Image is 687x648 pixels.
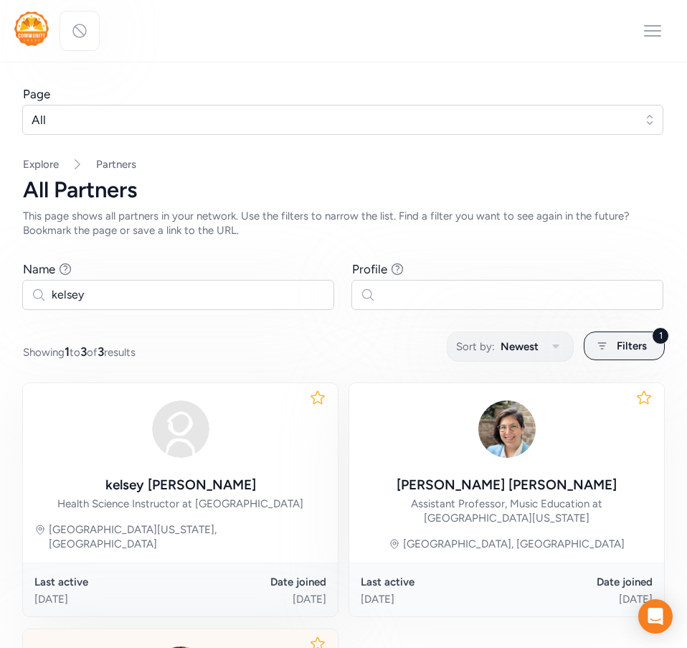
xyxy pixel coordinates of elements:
div: [DATE] [34,592,181,606]
span: 3 [98,344,104,359]
span: Showing to of results [23,343,136,360]
div: Health Science Instructor at [GEOGRAPHIC_DATA] [57,497,303,511]
div: [GEOGRAPHIC_DATA][US_STATE], [GEOGRAPHIC_DATA] [49,522,326,551]
div: All Partners [23,177,664,203]
div: [DATE] [181,592,327,606]
span: Sort by: [456,338,495,355]
button: Sort by:Newest [447,332,574,362]
div: Assistant Professor, Music Education at [GEOGRAPHIC_DATA][US_STATE] [361,497,653,525]
a: Explore [23,158,59,171]
div: Open Intercom Messenger [638,599,673,634]
div: 1 [652,327,669,344]
div: Name [23,260,55,278]
a: Partners [96,157,136,172]
span: All [32,111,634,128]
div: Date joined [507,575,653,589]
span: 1 [65,344,70,359]
div: [PERSON_NAME] [PERSON_NAME] [397,475,617,495]
span: 3 [80,344,87,359]
div: Last active [361,575,507,589]
img: logo [14,11,49,46]
div: Page [23,85,50,103]
img: avatar38fbb18c.svg [146,395,215,464]
div: Date joined [181,575,327,589]
div: [DATE] [361,592,507,606]
span: Newest [501,338,539,355]
div: [GEOGRAPHIC_DATA], [GEOGRAPHIC_DATA] [403,537,625,551]
span: Filters [617,337,647,354]
nav: Breadcrumb [23,157,664,172]
div: Profile [352,260,387,278]
button: All [22,105,663,135]
div: This page shows all partners in your network. Use the filters to narrow the list. Find a filter y... [23,209,664,238]
div: [DATE] [507,592,653,606]
div: kelsey [PERSON_NAME] [105,475,256,495]
img: WSl1fzEdRvyywSIW6MWs [473,395,541,464]
div: Last active [34,575,181,589]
